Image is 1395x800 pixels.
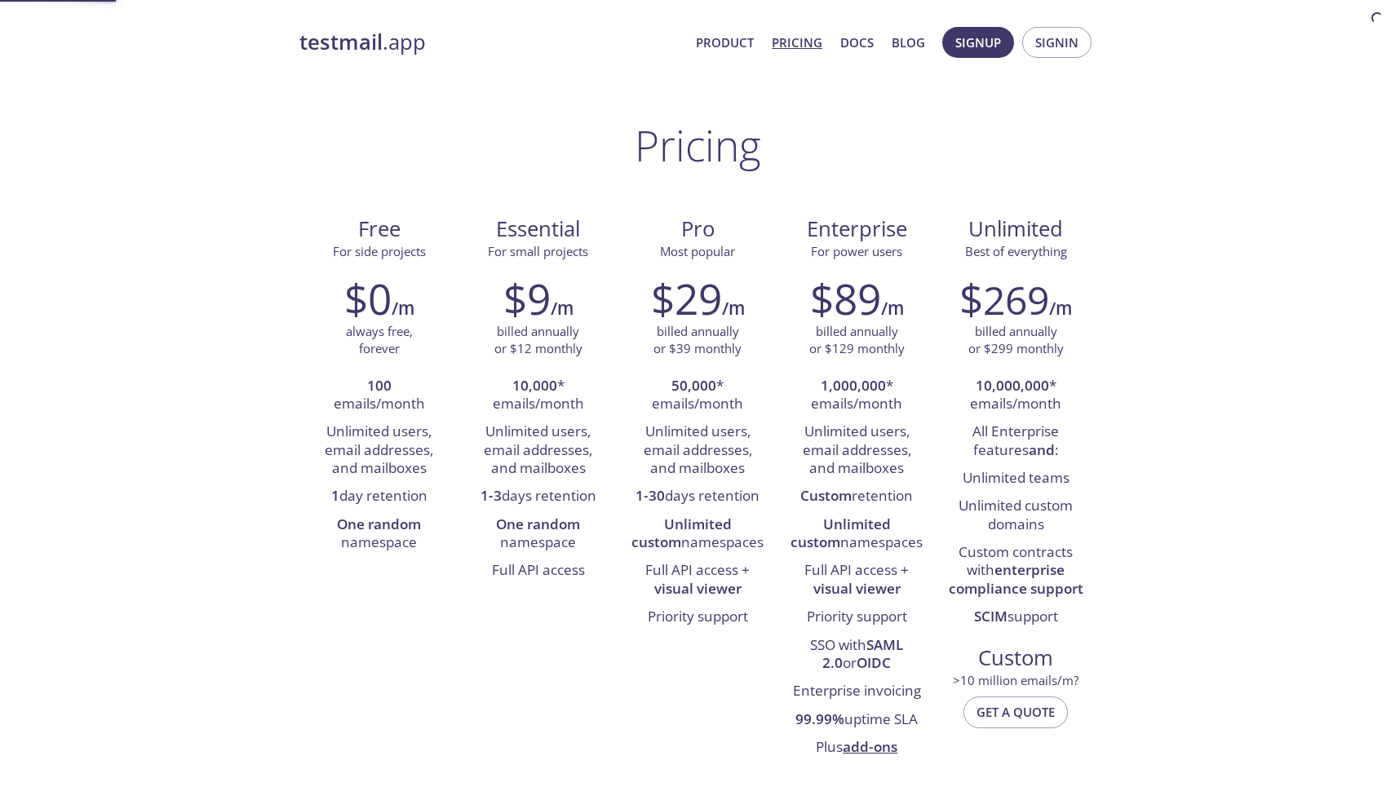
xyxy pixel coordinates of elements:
[790,678,924,705] li: Enterprise invoicing
[809,323,905,358] p: billed annually or $129 monthly
[333,243,426,259] span: For side projects
[950,644,1083,672] span: Custom
[955,32,1001,53] span: Signup
[631,515,732,551] strong: Unlimited custom
[821,376,886,395] strong: 1,000,000
[965,243,1067,259] span: Best of everything
[1035,32,1078,53] span: Signin
[631,215,764,243] span: Pro
[974,607,1007,625] strong: SCIM
[949,603,1083,631] li: support
[337,515,421,533] strong: One random
[503,274,551,323] h2: $9
[494,323,582,358] p: billed annually or $12 monthly
[471,483,605,510] li: days retention
[953,672,1078,688] span: > 10 million emails/m?
[630,511,764,558] li: namespaces
[813,579,901,598] strong: visual viewer
[630,557,764,603] li: Full API access +
[811,243,902,259] span: For power users
[312,483,446,510] li: day retention
[892,32,925,53] a: Blog
[959,274,1049,323] h2: $
[822,635,903,672] strong: SAML 2.0
[1049,294,1072,322] h6: /m
[392,294,414,322] h6: /m
[949,418,1083,465] li: All Enterprise features :
[635,121,761,170] h1: Pricing
[857,653,891,672] strong: OIDC
[312,215,445,243] span: Free
[983,273,1049,326] span: 269
[772,32,822,53] a: Pricing
[810,274,881,323] h2: $89
[795,709,844,728] strong: 99.99%
[471,373,605,419] li: * emails/month
[843,737,897,756] a: add-ons
[963,696,1068,727] button: Get a quote
[790,215,923,243] span: Enterprise
[344,274,392,323] h2: $0
[654,579,742,598] strong: visual viewer
[488,243,588,259] span: For small projects
[881,294,904,322] h6: /m
[312,511,446,558] li: namespace
[800,486,852,505] strong: Custom
[331,486,339,505] strong: 1
[790,734,924,762] li: Plus
[790,603,924,631] li: Priority support
[471,418,605,483] li: Unlimited users, email addresses, and mailboxes
[299,28,383,56] strong: testmail
[671,376,716,395] strong: 50,000
[949,493,1083,539] li: Unlimited custom domains
[480,486,502,505] strong: 1-3
[976,376,1049,395] strong: 10,000,000
[471,557,605,585] li: Full API access
[512,376,557,395] strong: 10,000
[1029,440,1055,459] strong: and
[471,511,605,558] li: namespace
[551,294,573,322] h6: /m
[790,511,924,558] li: namespaces
[722,294,745,322] h6: /m
[976,701,1055,723] span: Get a quote
[949,539,1083,603] li: Custom contracts with
[630,483,764,510] li: days retention
[790,706,924,734] li: uptime SLA
[472,215,604,243] span: Essential
[696,32,754,53] a: Product
[653,323,742,358] p: billed annually or $39 monthly
[630,418,764,483] li: Unlimited users, email addresses, and mailboxes
[660,243,735,259] span: Most popular
[651,274,722,323] h2: $29
[496,515,580,533] strong: One random
[949,373,1083,419] li: * emails/month
[790,418,924,483] li: Unlimited users, email addresses, and mailboxes
[949,465,1083,493] li: Unlimited teams
[312,373,446,419] li: emails/month
[1022,27,1092,58] button: Signin
[630,373,764,419] li: * emails/month
[312,418,446,483] li: Unlimited users, email addresses, and mailboxes
[790,373,924,419] li: * emails/month
[968,214,1063,243] span: Unlimited
[942,27,1014,58] button: Signup
[790,632,924,678] li: SSO with or
[840,32,874,53] a: Docs
[299,29,683,56] a: testmail.app
[635,486,665,505] strong: 1-30
[630,603,764,631] li: Priority support
[949,560,1083,597] strong: enterprise compliance support
[790,515,891,551] strong: Unlimited custom
[367,376,392,395] strong: 100
[790,557,924,603] li: Full API access +
[346,323,413,358] p: always free, forever
[968,323,1064,358] p: billed annually or $299 monthly
[790,483,924,510] li: retention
